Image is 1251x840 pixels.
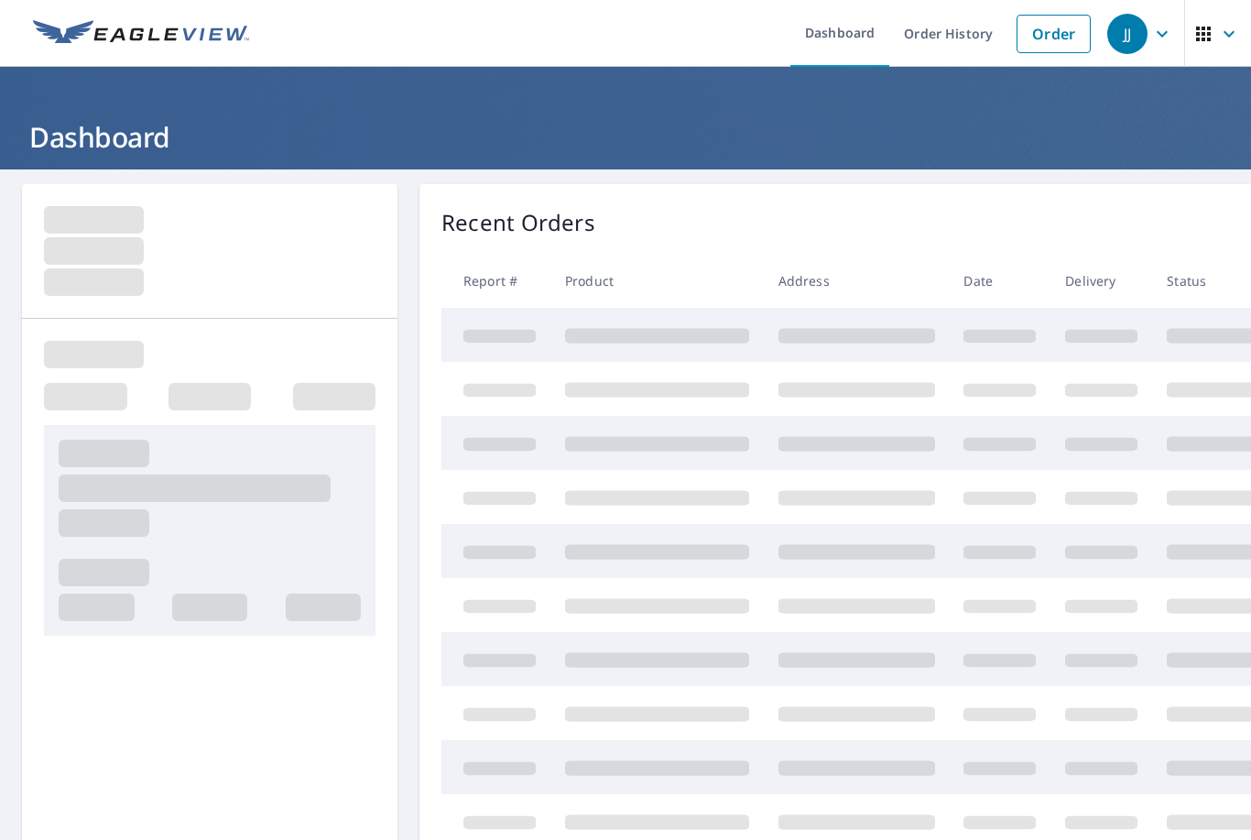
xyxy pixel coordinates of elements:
[1017,15,1091,53] a: Order
[1107,14,1148,54] div: JJ
[949,254,1050,308] th: Date
[33,20,249,48] img: EV Logo
[441,206,595,239] p: Recent Orders
[1050,254,1152,308] th: Delivery
[441,254,550,308] th: Report #
[550,254,764,308] th: Product
[764,254,950,308] th: Address
[22,118,1229,156] h1: Dashboard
